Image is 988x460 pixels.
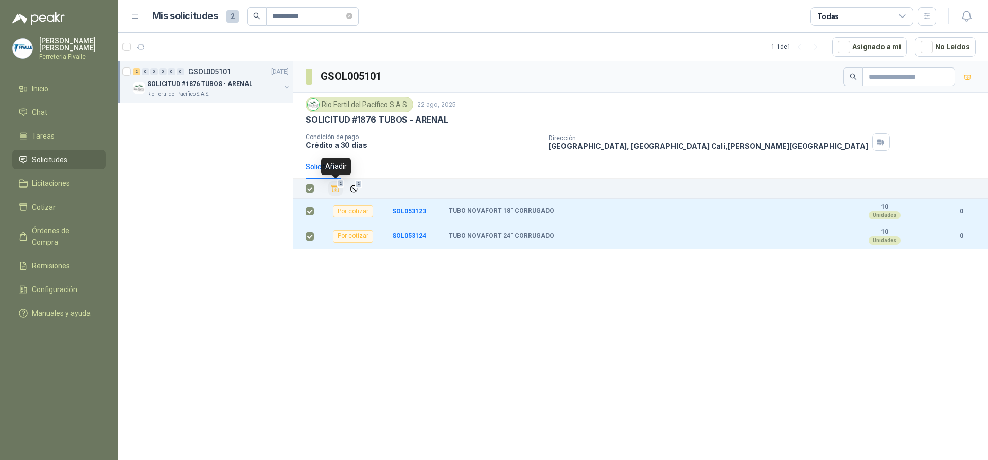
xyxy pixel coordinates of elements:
[308,99,319,110] img: Company Logo
[869,236,901,245] div: Unidades
[12,126,106,146] a: Tareas
[869,211,901,219] div: Unidades
[549,134,868,142] p: Dirección
[12,303,106,323] a: Manuales y ayuda
[32,130,55,142] span: Tareas
[771,39,824,55] div: 1 - 1 de 1
[817,11,839,22] div: Todas
[306,133,540,141] p: Condición de pago
[849,203,920,211] b: 10
[321,158,351,175] div: Añadir
[549,142,868,150] p: [GEOGRAPHIC_DATA], [GEOGRAPHIC_DATA] Cali , [PERSON_NAME][GEOGRAPHIC_DATA]
[346,11,352,21] span: close-circle
[449,232,554,241] b: TUBO NOVAFORT 24" CORRUGADO
[392,208,426,215] a: SOL053123
[32,225,96,248] span: Órdenes de Compra
[159,68,167,75] div: 0
[12,280,106,299] a: Configuración
[12,197,106,217] a: Cotizar
[337,180,344,188] span: 2
[32,83,48,94] span: Inicio
[306,114,448,125] p: SOLICITUD #1876 TUBOS - ARENAL
[12,174,106,193] a: Licitaciones
[12,256,106,276] a: Remisiones
[12,79,106,98] a: Inicio
[147,90,210,98] p: Rio Fertil del Pacífico S.A.S.
[168,68,175,75] div: 0
[321,69,383,84] h3: GSOL005101
[32,284,77,295] span: Configuración
[355,180,362,188] span: 2
[346,13,352,19] span: close-circle
[133,68,140,75] div: 2
[449,207,554,215] b: TUBO NOVAFORT 18" CORRUGADO
[417,100,456,110] p: 22 ago, 2025
[32,308,91,319] span: Manuales y ayuda
[226,10,239,23] span: 2
[147,79,252,89] p: SOLICITUD #1876 TUBOS - ARENAL
[947,207,976,216] b: 0
[12,12,65,25] img: Logo peakr
[133,82,145,94] img: Company Logo
[333,205,373,217] div: Por cotizar
[133,65,291,98] a: 2 0 0 0 0 0 GSOL005101[DATE] Company LogoSOLICITUD #1876 TUBOS - ARENALRio Fertil del Pacífico S....
[32,201,56,213] span: Cotizar
[188,68,231,75] p: GSOL005101
[150,68,158,75] div: 0
[253,12,260,20] span: search
[32,260,70,271] span: Remisiones
[328,181,343,196] button: Añadir
[306,97,413,112] div: Rio Fertil del Pacífico S.A.S.
[12,150,106,169] a: Solicitudes
[32,154,67,165] span: Solicitudes
[13,39,32,58] img: Company Logo
[32,107,47,118] span: Chat
[850,73,857,80] span: search
[849,228,920,236] b: 10
[39,37,106,52] p: [PERSON_NAME] [PERSON_NAME]
[306,141,540,149] p: Crédito a 30 días
[12,103,106,122] a: Chat
[271,67,289,77] p: [DATE]
[142,68,149,75] div: 0
[333,230,373,243] div: Por cotizar
[39,54,106,60] p: Ferreteria Fivalle
[832,37,907,57] button: Asignado a mi
[915,37,976,57] button: No Leídos
[392,232,426,240] a: SOL053124
[306,161,341,173] div: Solicitudes
[12,221,106,252] a: Órdenes de Compra
[947,231,976,241] b: 0
[152,9,218,24] h1: Mis solicitudes
[347,182,361,196] button: Ignorar
[32,178,70,189] span: Licitaciones
[177,68,184,75] div: 0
